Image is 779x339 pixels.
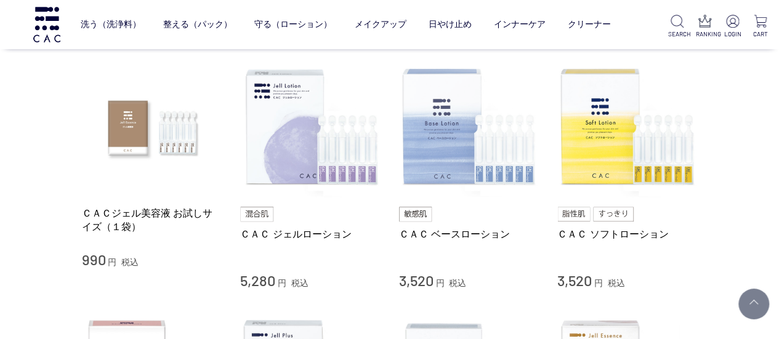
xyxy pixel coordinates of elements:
a: 洗う（洗浄料） [81,9,141,40]
img: ＣＡＣジェル美容液 お試しサイズ（１袋） [82,57,222,197]
a: 守る（ローション） [254,9,332,40]
p: SEARCH [668,30,686,39]
a: CART [751,15,769,39]
p: CART [751,30,769,39]
span: 3,520 [399,271,434,289]
span: 3,520 [557,271,592,289]
a: 整える（パック） [163,9,232,40]
a: ＣＡＣ ジェルローション [240,228,381,241]
span: 円 [435,278,444,288]
span: 税込 [449,278,466,288]
img: 敏感肌 [399,207,432,221]
img: ＣＡＣ ジェルローション [240,57,381,197]
a: ＣＡＣジェル美容液 お試しサイズ（１袋） [82,207,222,233]
span: 円 [108,257,116,267]
a: LOGIN [724,15,741,39]
a: クリーナー [567,9,610,40]
a: SEARCH [668,15,686,39]
p: LOGIN [724,30,741,39]
img: 脂性肌 [557,207,590,221]
a: メイクアップ [354,9,406,40]
a: ＣＡＣ ソフトローション [557,228,698,241]
img: logo [31,7,62,42]
span: 円 [594,278,603,288]
img: ＣＡＣ ソフトローション [557,57,698,197]
a: RANKING [696,15,714,39]
span: 円 [278,278,286,288]
img: 混合肌 [240,207,273,221]
span: 税込 [121,257,139,267]
span: 990 [82,250,106,268]
img: すっきり [593,207,634,221]
a: インナーケア [493,9,545,40]
span: 5,280 [240,271,275,289]
img: ＣＡＣ ベースローション [399,57,539,197]
p: RANKING [696,30,714,39]
span: 税込 [291,278,309,288]
a: 日やけ止め [428,9,471,40]
a: ＣＡＣ ベースローション [399,228,539,241]
span: 税込 [608,278,625,288]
